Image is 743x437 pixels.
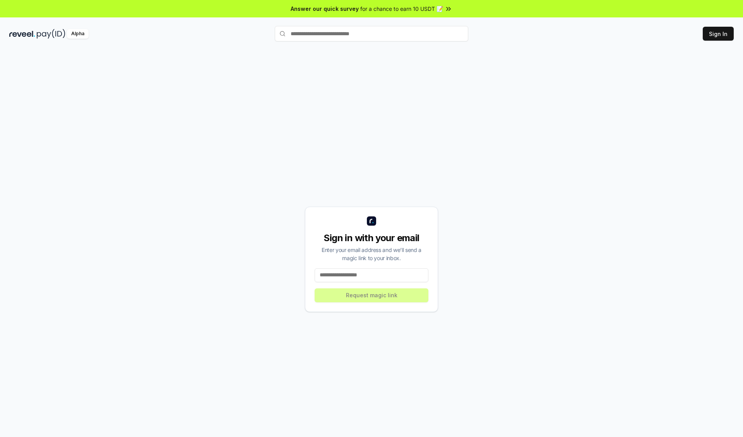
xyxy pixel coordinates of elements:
img: pay_id [37,29,65,39]
span: for a chance to earn 10 USDT 📝 [360,5,443,13]
img: logo_small [367,216,376,226]
div: Sign in with your email [315,232,428,244]
span: Answer our quick survey [291,5,359,13]
button: Sign In [703,27,734,41]
div: Enter your email address and we’ll send a magic link to your inbox. [315,246,428,262]
div: Alpha [67,29,89,39]
img: reveel_dark [9,29,35,39]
